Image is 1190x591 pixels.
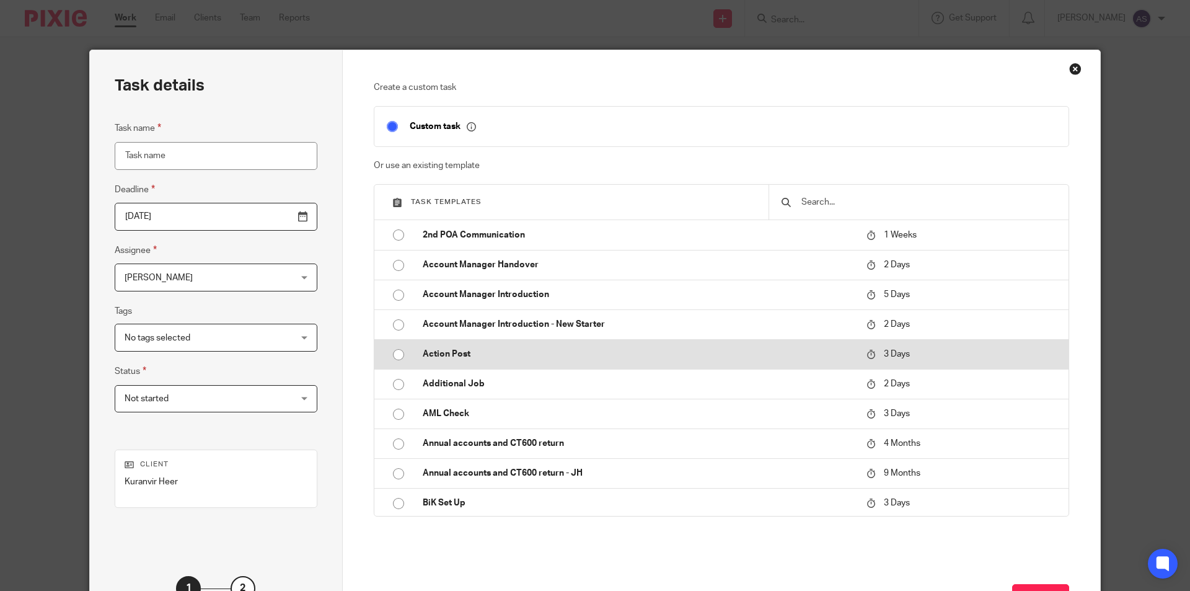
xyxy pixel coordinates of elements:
[115,243,157,257] label: Assignee
[800,195,1056,209] input: Search...
[423,288,854,301] p: Account Manager Introduction
[1069,63,1082,75] div: Close this dialog window
[423,467,854,479] p: Annual accounts and CT600 return - JH
[115,182,155,197] label: Deadline
[423,378,854,390] p: Additional Job
[125,460,307,469] p: Client
[115,142,317,170] input: Task name
[884,290,910,299] span: 5 Days
[115,305,132,318] label: Tags
[423,348,854,360] p: Action Post
[884,231,917,239] span: 1 Weeks
[115,203,317,231] input: Pick a date
[884,469,920,478] span: 9 Months
[115,364,146,378] label: Status
[423,229,854,241] p: 2nd POA Communication
[374,81,1070,94] p: Create a custom task
[423,318,854,331] p: Account Manager Introduction - New Starter
[884,260,910,269] span: 2 Days
[125,394,169,403] span: Not started
[125,334,190,342] span: No tags selected
[423,407,854,420] p: AML Check
[884,320,910,329] span: 2 Days
[884,350,910,358] span: 3 Days
[884,409,910,418] span: 3 Days
[423,497,854,509] p: BiK Set Up
[410,121,476,132] p: Custom task
[125,273,193,282] span: [PERSON_NAME]
[423,437,854,450] p: Annual accounts and CT600 return
[411,198,482,205] span: Task templates
[115,75,205,96] h2: Task details
[125,476,307,488] p: Kuranvir Heer
[374,159,1070,172] p: Or use an existing template
[115,121,161,135] label: Task name
[884,439,920,448] span: 4 Months
[884,499,910,507] span: 3 Days
[884,380,910,388] span: 2 Days
[423,259,854,271] p: Account Manager Handover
